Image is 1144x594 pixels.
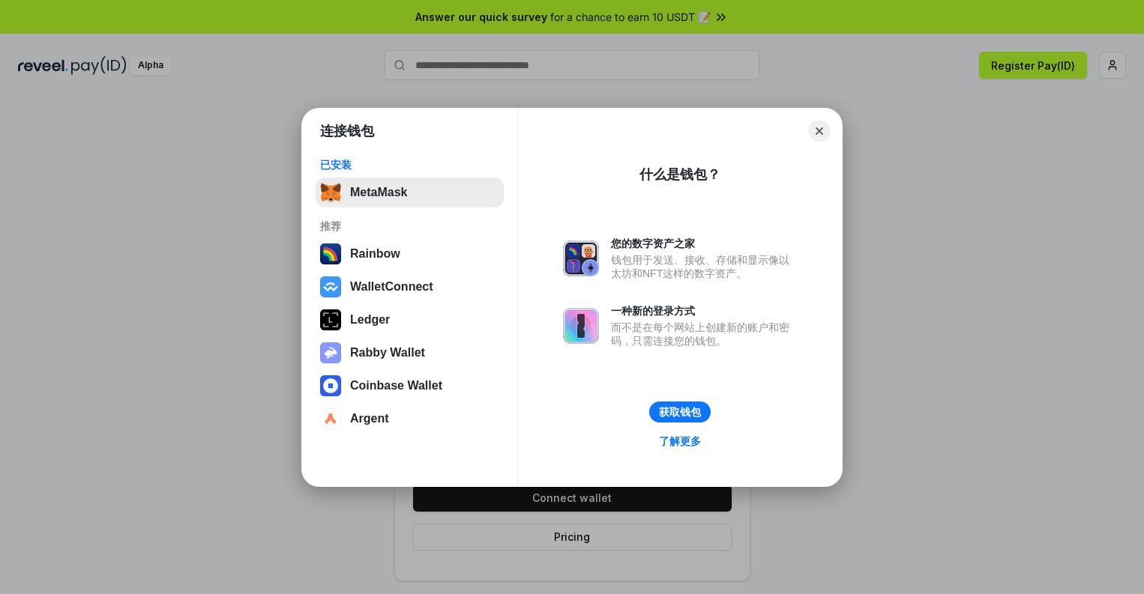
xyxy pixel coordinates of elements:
div: Rainbow [350,247,400,261]
div: Rabby Wallet [350,346,425,360]
div: WalletConnect [350,280,433,294]
div: Coinbase Wallet [350,379,442,393]
div: 推荐 [320,219,499,233]
button: Close [809,121,830,142]
img: svg+xml,%3Csvg%20xmlns%3D%22http%3A%2F%2Fwww.w3.org%2F2000%2Fsvg%22%20fill%3D%22none%22%20viewBox... [320,342,341,363]
div: Ledger [350,313,390,327]
img: svg+xml,%3Csvg%20width%3D%22120%22%20height%3D%22120%22%20viewBox%3D%220%200%20120%20120%22%20fil... [320,243,341,264]
button: WalletConnect [316,272,504,302]
button: 获取钱包 [649,401,711,422]
button: Rabby Wallet [316,338,504,368]
img: svg+xml,%3Csvg%20xmlns%3D%22http%3A%2F%2Fwww.w3.org%2F2000%2Fsvg%22%20width%3D%2228%22%20height%3... [320,309,341,330]
button: Argent [316,404,504,434]
img: svg+xml,%3Csvg%20xmlns%3D%22http%3A%2F%2Fwww.w3.org%2F2000%2Fsvg%22%20fill%3D%22none%22%20viewBox... [563,308,599,344]
button: Rainbow [316,239,504,269]
button: Coinbase Wallet [316,371,504,401]
div: 而不是在每个网站上创建新的账户和密码，只需连接您的钱包。 [611,321,797,348]
img: svg+xml,%3Csvg%20width%3D%2228%22%20height%3D%2228%22%20viewBox%3D%220%200%2028%2028%22%20fill%3D... [320,276,341,297]
div: 获取钱包 [659,405,701,419]
div: 什么是钱包？ [639,166,720,184]
img: svg+xml,%3Csvg%20width%3D%2228%22%20height%3D%2228%22%20viewBox%3D%220%200%2028%2028%22%20fill%3D... [320,375,341,396]
a: 了解更多 [650,431,710,451]
div: Argent [350,412,389,425]
div: 一种新的登录方式 [611,304,797,318]
button: Ledger [316,305,504,335]
img: svg+xml,%3Csvg%20width%3D%2228%22%20height%3D%2228%22%20viewBox%3D%220%200%2028%2028%22%20fill%3D... [320,408,341,429]
div: 您的数字资产之家 [611,237,797,250]
h1: 连接钱包 [320,122,374,140]
div: 钱包用于发送、接收、存储和显示像以太坊和NFT这样的数字资产。 [611,253,797,280]
div: 已安装 [320,158,499,172]
div: 了解更多 [659,434,701,448]
div: MetaMask [350,186,407,199]
img: svg+xml,%3Csvg%20fill%3D%22none%22%20height%3D%2233%22%20viewBox%3D%220%200%2035%2033%22%20width%... [320,182,341,203]
button: MetaMask [316,178,504,207]
img: svg+xml,%3Csvg%20xmlns%3D%22http%3A%2F%2Fwww.w3.org%2F2000%2Fsvg%22%20fill%3D%22none%22%20viewBox... [563,240,599,276]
